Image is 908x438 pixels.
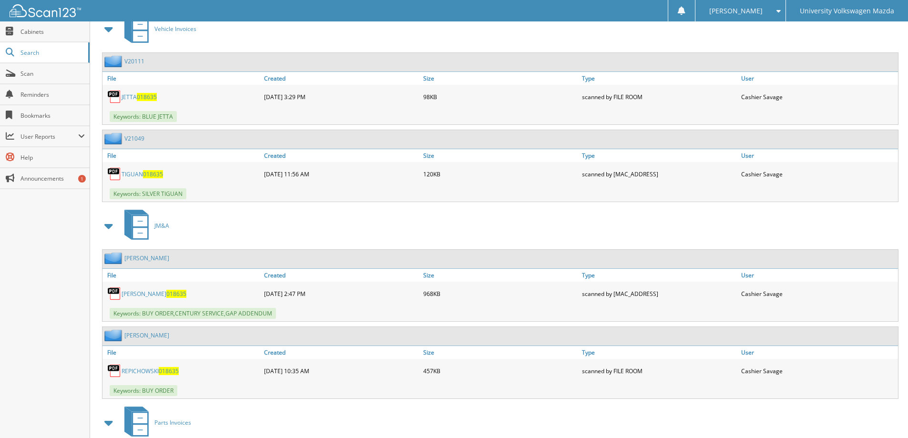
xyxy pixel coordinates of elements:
a: Size [421,72,580,85]
span: 018635 [143,170,163,178]
a: JM&A [119,207,169,244]
div: scanned by [MAC_ADDRESS] [580,164,739,183]
span: Keywords: BUY ORDER [110,385,177,396]
img: folder2.png [104,329,124,341]
img: PDF.png [107,90,122,104]
span: [PERSON_NAME] [709,8,763,14]
a: User [739,269,898,282]
div: 457KB [421,361,580,380]
div: [DATE] 10:35 AM [262,361,421,380]
a: Size [421,346,580,359]
div: Cashier Savage [739,361,898,380]
a: V21049 [124,134,144,143]
img: PDF.png [107,286,122,301]
img: folder2.png [104,132,124,144]
img: scan123-logo-white.svg [10,4,81,17]
a: [PERSON_NAME]018635 [122,290,186,298]
img: folder2.png [104,252,124,264]
a: Size [421,269,580,282]
span: University Volkswagen Mazda [800,8,894,14]
span: Vehicle Invoices [154,25,196,33]
a: Created [262,72,421,85]
a: User [739,72,898,85]
a: [PERSON_NAME] [124,331,169,339]
span: Keywords: SILVER TIGUAN [110,188,186,199]
div: 1 [78,175,86,183]
a: File [102,269,262,282]
span: 018635 [166,290,186,298]
span: User Reports [20,132,78,141]
a: V20111 [124,57,144,65]
div: 120KB [421,164,580,183]
img: PDF.png [107,167,122,181]
a: REPICHOWSKI018635 [122,367,179,375]
div: [DATE] 2:47 PM [262,284,421,303]
span: Cabinets [20,28,85,36]
a: File [102,149,262,162]
span: Reminders [20,91,85,99]
span: 018635 [137,93,157,101]
div: scanned by FILE ROOM [580,87,739,106]
span: Help [20,153,85,162]
a: JETTA018635 [122,93,157,101]
span: Announcements [20,174,85,183]
span: Keywords: BLUE JETTA [110,111,177,122]
span: Bookmarks [20,112,85,120]
div: Cashier Savage [739,87,898,106]
a: File [102,72,262,85]
a: Created [262,269,421,282]
a: File [102,346,262,359]
span: Keywords: BUY ORDER,CENTURY SERVICE,GAP ADDENDUM [110,308,276,319]
div: scanned by [MAC_ADDRESS] [580,284,739,303]
a: Type [580,149,739,162]
a: Vehicle Invoices [119,10,196,48]
div: scanned by FILE ROOM [580,361,739,380]
span: Scan [20,70,85,78]
a: Type [580,72,739,85]
span: Parts Invoices [154,418,191,427]
div: [DATE] 11:56 AM [262,164,421,183]
a: User [739,346,898,359]
span: 018635 [159,367,179,375]
div: 98KB [421,87,580,106]
a: User [739,149,898,162]
span: JM&A [154,222,169,230]
a: Size [421,149,580,162]
a: Created [262,149,421,162]
a: [PERSON_NAME] [124,254,169,262]
a: Created [262,346,421,359]
div: Cashier Savage [739,284,898,303]
div: [DATE] 3:29 PM [262,87,421,106]
div: Cashier Savage [739,164,898,183]
div: 968KB [421,284,580,303]
a: TIGUAN018635 [122,170,163,178]
a: Type [580,346,739,359]
img: folder2.png [104,55,124,67]
span: Search [20,49,83,57]
a: Type [580,269,739,282]
img: PDF.png [107,364,122,378]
